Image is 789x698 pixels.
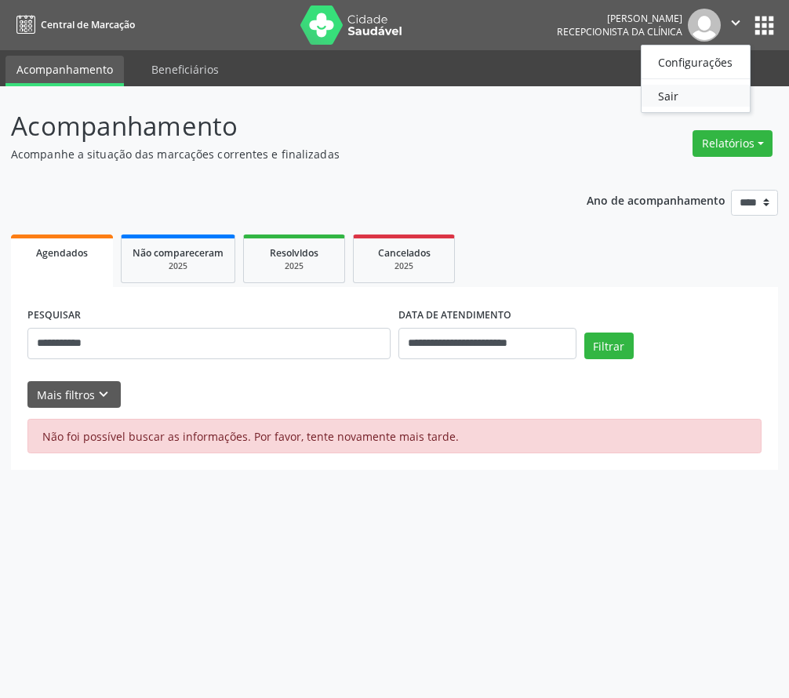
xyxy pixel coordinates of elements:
[11,107,548,146] p: Acompanhamento
[584,333,634,359] button: Filtrar
[642,51,750,73] a: Configurações
[557,25,682,38] span: Recepcionista da clínica
[751,12,778,39] button: apps
[378,246,431,260] span: Cancelados
[255,260,333,272] div: 2025
[557,12,682,25] div: [PERSON_NAME]
[398,304,511,328] label: DATA DE ATENDIMENTO
[365,260,443,272] div: 2025
[140,56,230,83] a: Beneficiários
[41,18,135,31] span: Central de Marcação
[642,85,750,107] a: Sair
[727,14,744,31] i: 
[27,381,121,409] button: Mais filtroskeyboard_arrow_down
[587,190,725,209] p: Ano de acompanhamento
[133,246,224,260] span: Não compareceram
[641,45,751,113] ul: 
[95,386,112,403] i: keyboard_arrow_down
[693,130,773,157] button: Relatórios
[5,56,124,86] a: Acompanhamento
[27,304,81,328] label: PESQUISAR
[36,246,88,260] span: Agendados
[27,419,762,453] div: Não foi possível buscar as informações. Por favor, tente novamente mais tarde.
[270,246,318,260] span: Resolvidos
[688,9,721,42] img: img
[11,12,135,38] a: Central de Marcação
[11,146,548,162] p: Acompanhe a situação das marcações correntes e finalizadas
[721,9,751,42] button: 
[133,260,224,272] div: 2025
